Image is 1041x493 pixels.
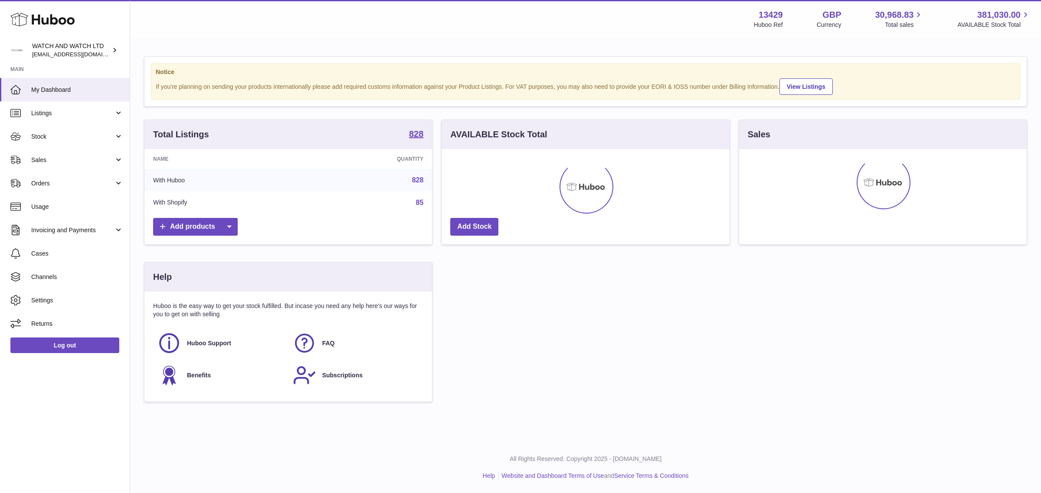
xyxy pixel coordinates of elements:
[31,109,114,117] span: Listings
[156,77,1015,95] div: If you're planning on sending your products internationally please add required customs informati...
[153,302,423,318] p: Huboo is the easy way to get your stock fulfilled. But incase you need any help here's our ways f...
[957,21,1031,29] span: AVAILABLE Stock Total
[822,9,841,21] strong: GBP
[31,133,114,141] span: Stock
[144,149,300,169] th: Name
[450,129,547,140] h3: AVAILABLE Stock Total
[614,472,689,479] a: Service Terms & Conditions
[875,9,913,21] span: 30,968.83
[32,51,128,58] span: [EMAIL_ADDRESS][DOMAIN_NAME]
[409,130,423,138] strong: 828
[416,199,424,206] a: 85
[885,21,923,29] span: Total sales
[498,472,688,480] li: and
[153,218,238,236] a: Add products
[293,331,419,355] a: FAQ
[153,129,209,140] h3: Total Listings
[300,149,432,169] th: Quantity
[501,472,604,479] a: Website and Dashboard Terms of Use
[157,363,284,387] a: Benefits
[187,339,231,347] span: Huboo Support
[450,218,498,236] a: Add Stock
[817,21,841,29] div: Currency
[759,9,783,21] strong: 13429
[31,273,123,281] span: Channels
[754,21,783,29] div: Huboo Ref
[10,337,119,353] a: Log out
[31,250,123,258] span: Cases
[187,371,211,379] span: Benefits
[31,296,123,305] span: Settings
[31,179,114,188] span: Orders
[31,320,123,328] span: Returns
[875,9,923,29] a: 30,968.83 Total sales
[31,156,114,164] span: Sales
[483,472,495,479] a: Help
[144,191,300,214] td: With Shopify
[31,86,123,94] span: My Dashboard
[156,68,1015,76] strong: Notice
[31,203,123,211] span: Usage
[144,169,300,191] td: With Huboo
[409,130,423,140] a: 828
[32,42,110,58] div: WATCH AND WATCH LTD
[748,129,770,140] h3: Sales
[779,78,833,95] a: View Listings
[957,9,1031,29] a: 381,030.00 AVAILABLE Stock Total
[153,271,172,283] h3: Help
[157,331,284,355] a: Huboo Support
[10,44,23,57] img: internalAdmin-13429@internal.huboo.com
[293,363,419,387] a: Subscriptions
[977,9,1021,21] span: 381,030.00
[137,455,1034,463] p: All Rights Reserved. Copyright 2025 - [DOMAIN_NAME]
[322,371,363,379] span: Subscriptions
[322,339,335,347] span: FAQ
[31,226,114,234] span: Invoicing and Payments
[412,176,424,184] a: 828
